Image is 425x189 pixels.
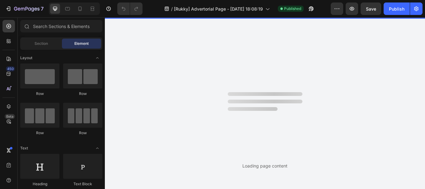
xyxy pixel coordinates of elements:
[20,130,59,136] div: Row
[63,181,102,187] div: Text Block
[284,6,301,12] span: Published
[20,145,28,151] span: Text
[361,2,381,15] button: Save
[6,66,15,71] div: 450
[92,53,102,63] span: Toggle open
[384,2,410,15] button: Publish
[117,2,142,15] div: Undo/Redo
[63,91,102,97] div: Row
[242,163,287,169] div: Loading page content
[41,5,44,12] p: 7
[63,130,102,136] div: Row
[35,41,48,46] span: Section
[174,6,263,12] span: [Rukky] Advertorial Page - [DATE] 18:08:19
[171,6,173,12] span: /
[389,6,404,12] div: Publish
[2,2,46,15] button: 7
[20,20,102,32] input: Search Sections & Elements
[5,114,15,119] div: Beta
[366,6,376,12] span: Save
[20,55,32,61] span: Layout
[92,143,102,153] span: Toggle open
[20,181,59,187] div: Heading
[20,91,59,97] div: Row
[74,41,89,46] span: Element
